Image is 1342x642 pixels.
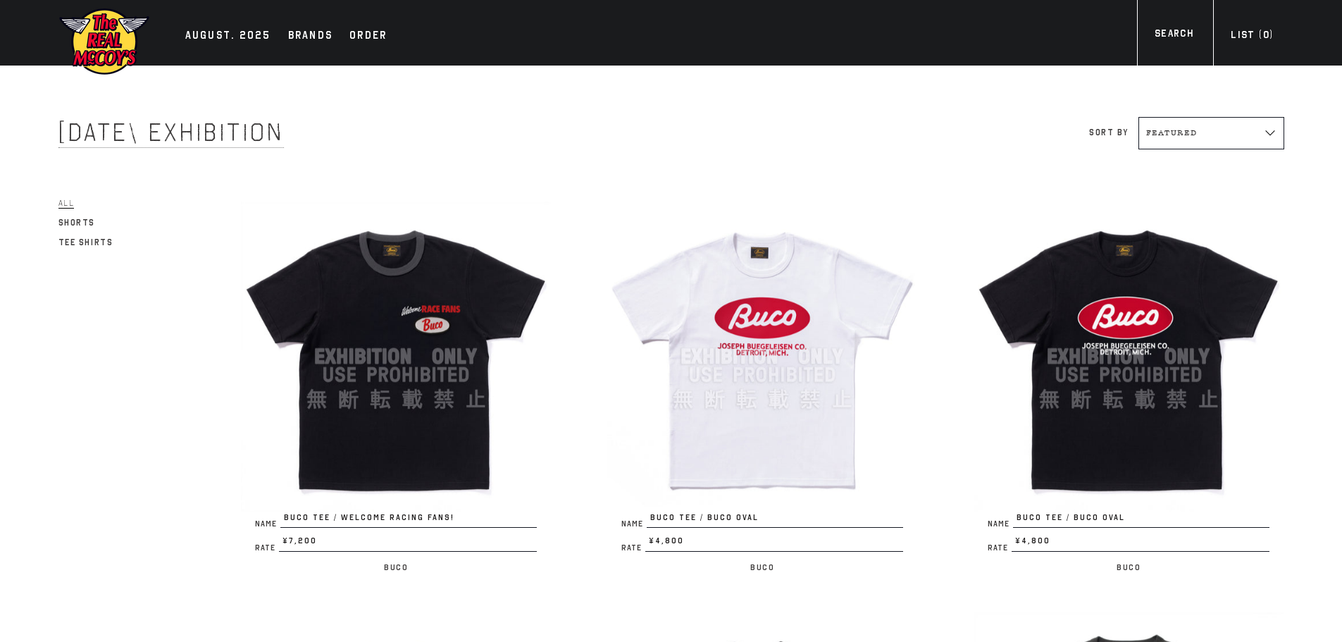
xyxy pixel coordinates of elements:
[58,7,150,76] img: mccoys-exhibition
[974,202,1284,512] img: BUCO TEE / BUCO OVAL
[58,218,96,228] span: Shorts
[1213,27,1291,47] a: List (0)
[621,544,645,552] span: Rate
[58,117,284,148] span: [DATE] Exhibition
[185,27,271,47] div: AUGUST. 2025
[974,559,1284,576] p: Buco
[647,512,903,529] span: BUCO TEE / BUCO OVAL
[645,535,903,552] span: ¥4,800
[349,27,387,47] div: Order
[607,202,917,512] img: BUCO TEE / BUCO OVAL
[974,202,1284,576] a: BUCO TEE / BUCO OVAL NameBUCO TEE / BUCO OVAL Rate¥4,800 Buco
[241,202,551,512] img: BUCO TEE / WELCOME RACING FANS!
[178,27,278,47] a: AUGUST. 2025
[255,544,279,552] span: Rate
[342,27,394,47] a: Order
[1263,29,1269,41] span: 0
[621,520,647,528] span: Name
[241,559,551,576] p: Buco
[1231,27,1273,47] div: List ( )
[279,535,537,552] span: ¥7,200
[988,520,1013,528] span: Name
[1012,535,1269,552] span: ¥4,800
[1013,512,1269,529] span: BUCO TEE / BUCO OVAL
[58,195,75,211] a: All
[988,544,1012,552] span: Rate
[58,234,113,251] a: Tee Shirts
[1155,26,1193,45] div: Search
[255,520,280,528] span: Name
[280,512,537,529] span: BUCO TEE / WELCOME RACING FANS!
[1137,26,1211,45] a: Search
[58,198,75,209] span: All
[241,202,551,576] a: BUCO TEE / WELCOME RACING FANS! NameBUCO TEE / WELCOME RACING FANS! Rate¥7,200 Buco
[58,237,113,247] span: Tee Shirts
[607,202,917,576] a: BUCO TEE / BUCO OVAL NameBUCO TEE / BUCO OVAL Rate¥4,800 Buco
[1089,128,1128,137] label: Sort by
[58,214,96,231] a: Shorts
[607,559,917,576] p: Buco
[288,27,333,47] div: Brands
